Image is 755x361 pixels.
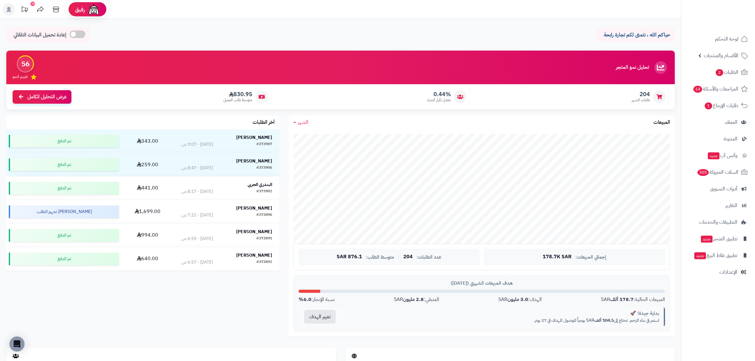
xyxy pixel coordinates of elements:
span: | [398,254,400,259]
p: حياكم الله ، نتمنى لكم تجارة رابحة [601,31,670,39]
span: متوسط الطلب: [366,254,394,260]
span: المراجعات والأسئلة [693,85,738,93]
div: المتبقي: SAR [394,296,439,303]
strong: [PERSON_NAME] [236,252,272,259]
a: الشهر [294,119,308,126]
strong: البندري الحربي [248,181,272,188]
strong: 104.5 ألف [594,317,614,324]
span: التطبيقات والخدمات [699,218,737,227]
div: [DATE] - 8:47 ص [181,165,213,171]
div: [DATE] - 8:17 ص [181,189,213,195]
strong: 6.0% [299,296,311,303]
span: رفيق [75,6,85,13]
span: تطبيق المتجر [700,234,737,243]
span: المدونة [724,134,737,143]
span: 204 [632,91,650,98]
strong: [PERSON_NAME] [236,158,272,164]
span: العملاء [725,118,737,127]
h3: المبيعات [653,120,670,125]
span: 1 [705,102,712,109]
a: تطبيق المتجرجديد [685,231,751,246]
div: #373906 [256,165,272,171]
span: عرض التحليل الكامل [27,93,67,101]
a: وآتس آبجديد [685,148,751,163]
span: إعادة تحميل البيانات التلقائي [14,31,66,39]
button: تغيير الهدف [304,310,336,324]
div: [DATE] - 7:22 ص [181,212,213,218]
div: بداية جيدة! 🚀 [346,310,659,317]
a: السلات المتروكة305 [685,165,751,180]
div: #373907 [256,141,272,148]
a: التطبيقات والخدمات [685,215,751,230]
span: الشهر [298,118,308,126]
span: 0.44% [427,91,451,98]
span: وآتس آب [707,151,737,160]
span: 830.95 [223,91,252,98]
strong: 178.7 ألف [610,296,634,303]
strong: 2.8 مليون [403,296,424,303]
span: جديد [694,252,706,259]
div: #373891 [256,236,272,242]
a: الطلبات2 [685,65,751,80]
span: 204 [403,254,413,260]
a: طلبات الإرجاع1 [685,98,751,113]
strong: [PERSON_NAME] [236,205,272,211]
td: 343.00 [121,129,174,153]
span: طلبات الشهر [632,97,650,103]
img: logo-2.png [712,18,749,31]
td: 259.00 [121,153,174,176]
div: تم الدفع [9,229,119,242]
img: ai-face.png [87,3,100,16]
a: تحديثات المنصة [17,3,32,17]
h3: آخر الطلبات [253,120,275,125]
span: جديد [708,152,719,159]
span: إجمالي المبيعات: [575,254,606,260]
span: عدد الطلبات: [417,254,441,260]
div: هدف المبيعات الشهري ([DATE]) [299,280,665,287]
span: السلات المتروكة [697,168,738,177]
span: 178.7K SAR [543,254,572,260]
span: 14 [693,86,702,93]
div: تم الدفع [9,135,119,147]
span: تقييم النمو [13,74,28,79]
div: [DATE] - 6:57 ص [181,259,213,265]
div: #373896 [256,212,272,218]
span: الإعدادات [719,268,737,276]
strong: [PERSON_NAME] [236,134,272,141]
div: نسبة الإنجاز: [299,296,335,303]
span: معدل تكرار الشراء [427,97,451,103]
strong: [PERSON_NAME] [236,228,272,235]
span: الطلبات [715,68,738,77]
div: [PERSON_NAME] تجهيز الطلب [9,205,119,218]
span: 2 [716,69,723,76]
div: #373892 [256,259,272,265]
a: أدوات التسويق [685,181,751,196]
a: العملاء [685,115,751,130]
a: المراجعات والأسئلة14 [685,81,751,96]
span: التقارير [725,201,737,210]
div: تم الدفع [9,182,119,194]
span: 305 [697,169,709,176]
div: [DATE] - 6:59 ص [181,236,213,242]
div: تم الدفع [9,253,119,265]
div: المبيعات الحالية: SAR [601,296,665,303]
p: استمر في بناء الزخم. تحتاج إلى SAR يومياً للوصول للهدف في 27 يوم. [346,317,659,324]
a: التقارير [685,198,751,213]
div: 10 [31,2,35,6]
span: 876.1 SAR [337,254,362,260]
a: الإعدادات [685,265,751,280]
a: عرض التحليل الكامل [13,90,71,104]
div: #373902 [256,189,272,195]
td: 994.00 [121,224,174,247]
td: 441.00 [121,177,174,200]
span: تطبيق نقاط البيع [694,251,737,260]
h3: تحليل نمو المتجر [616,65,649,70]
span: جديد [701,236,713,243]
div: Open Intercom Messenger [9,336,25,352]
td: 640.00 [121,247,174,271]
span: لوحة التحكم [715,35,738,43]
div: [DATE] - 9:07 ص [181,141,213,148]
a: تطبيق نقاط البيعجديد [685,248,751,263]
a: المدونة [685,131,751,146]
span: أدوات التسويق [710,184,737,193]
